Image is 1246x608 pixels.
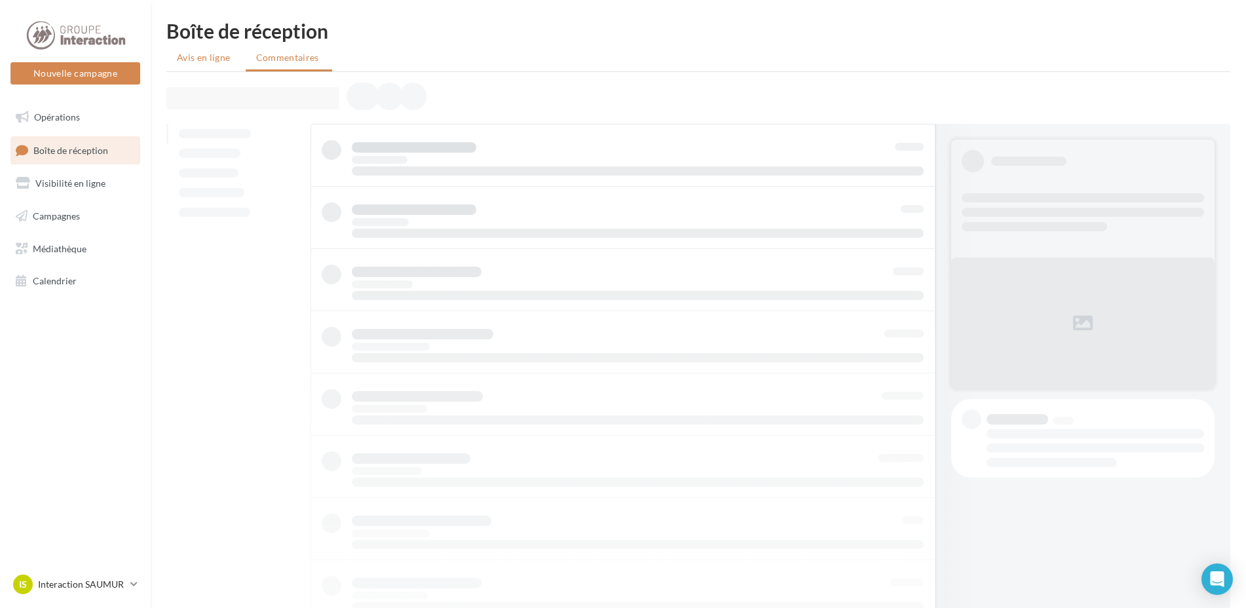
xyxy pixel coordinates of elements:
a: Médiathèque [8,235,143,263]
span: Opérations [34,111,80,123]
span: IS [19,578,27,591]
span: Campagnes [33,210,80,221]
button: Nouvelle campagne [10,62,140,85]
a: Visibilité en ligne [8,170,143,197]
div: Boîte de réception [166,21,1230,41]
span: Avis en ligne [177,51,231,64]
a: Boîte de réception [8,136,143,164]
a: Opérations [8,104,143,131]
span: Boîte de réception [33,144,108,155]
a: Campagnes [8,202,143,230]
a: Calendrier [8,267,143,295]
span: Calendrier [33,275,77,286]
span: Visibilité en ligne [35,178,105,189]
p: Interaction SAUMUR [38,578,125,591]
span: Médiathèque [33,242,86,254]
a: IS Interaction SAUMUR [10,572,140,597]
div: Open Intercom Messenger [1201,563,1233,595]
